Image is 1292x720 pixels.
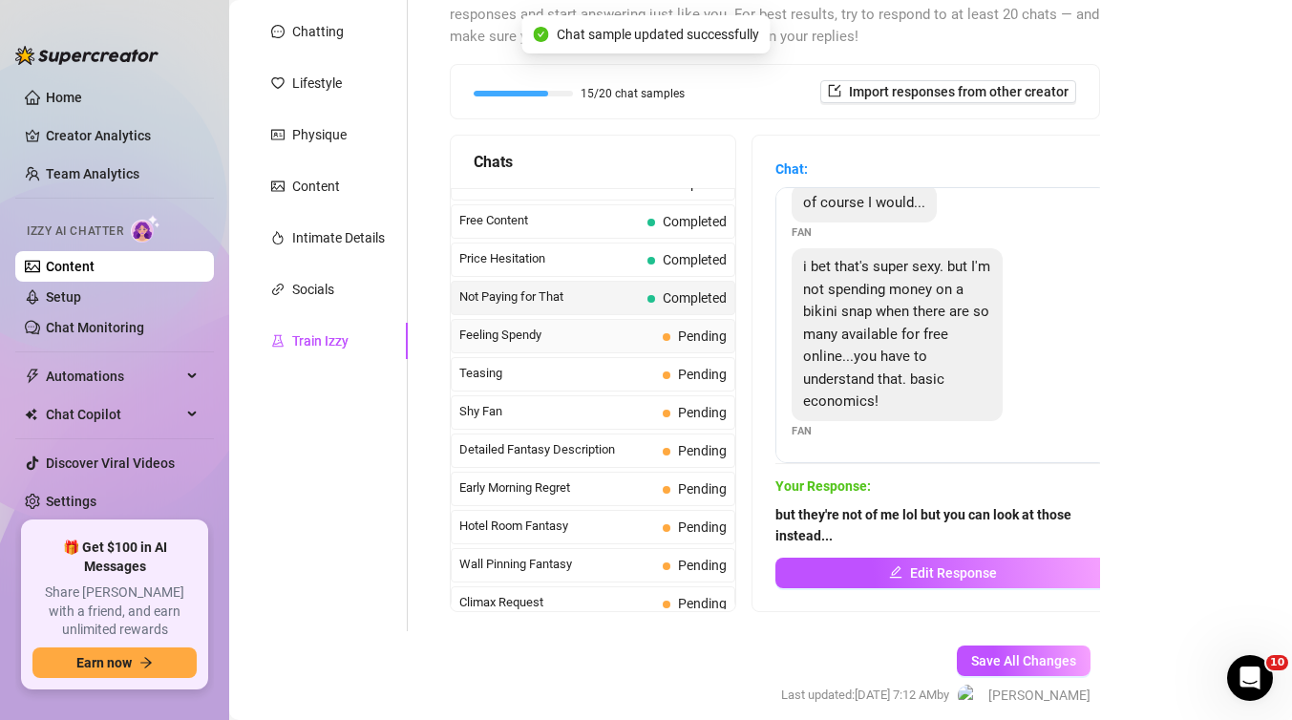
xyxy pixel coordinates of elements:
[678,443,727,458] span: Pending
[988,685,1091,706] span: [PERSON_NAME]
[849,84,1069,99] span: Import responses from other creator
[292,73,342,94] div: Lifestyle
[292,227,385,248] div: Intimate Details
[25,408,37,421] img: Chat Copilot
[292,176,340,197] div: Content
[474,150,513,174] span: Chats
[557,24,759,45] span: Chat sample updated successfully
[46,494,96,509] a: Settings
[1266,655,1288,670] span: 10
[775,507,1071,543] strong: but they're not of me lol but you can look at those instead...
[46,120,199,151] a: Creator Analytics
[46,289,81,305] a: Setup
[1227,655,1273,701] iframe: Intercom live chat
[25,369,40,384] span: thunderbolt
[459,287,640,307] span: Not Paying for That
[271,283,285,296] span: link
[889,565,902,579] span: edit
[292,330,349,351] div: Train Izzy
[803,258,990,410] span: i bet that's super sexy. but I'm not spending money on a bikini snap when there are so many avail...
[32,583,197,640] span: Share [PERSON_NAME] with a friend, and earn unlimited rewards
[775,558,1110,588] button: Edit Response
[46,90,82,105] a: Home
[271,231,285,244] span: fire
[971,653,1076,668] span: Save All Changes
[459,211,640,230] span: Free Content
[46,166,139,181] a: Team Analytics
[32,647,197,678] button: Earn nowarrow-right
[139,656,153,669] span: arrow-right
[46,361,181,392] span: Automations
[46,320,144,335] a: Chat Monitoring
[663,290,727,306] span: Completed
[459,593,655,612] span: Climax Request
[459,478,655,498] span: Early Morning Regret
[678,367,727,382] span: Pending
[958,685,980,707] img: Eloisa Chairez
[663,214,727,229] span: Completed
[271,334,285,348] span: experiment
[828,84,841,97] span: import
[292,124,347,145] div: Physique
[271,76,285,90] span: heart
[27,222,123,241] span: Izzy AI Chatter
[663,176,727,191] span: Completed
[534,27,549,42] span: check-circle
[459,517,655,536] span: Hotel Room Fantasy
[803,194,925,211] span: of course I would...
[792,224,813,241] span: Fan
[775,161,808,177] strong: Chat:
[292,279,334,300] div: Socials
[678,405,727,420] span: Pending
[46,259,95,274] a: Content
[32,539,197,576] span: 🎁 Get $100 in AI Messages
[910,565,997,581] span: Edit Response
[678,596,727,611] span: Pending
[678,519,727,535] span: Pending
[820,80,1076,103] button: Import responses from other creator
[459,555,655,574] span: Wall Pinning Fantasy
[781,686,949,705] span: Last updated: [DATE] 7:12 AM by
[459,364,655,383] span: Teasing
[957,646,1091,676] button: Save All Changes
[271,128,285,141] span: idcard
[292,21,344,42] div: Chatting
[792,423,813,439] span: Fan
[459,326,655,345] span: Feeling Spendy
[271,180,285,193] span: picture
[46,455,175,471] a: Discover Viral Videos
[46,399,181,430] span: Chat Copilot
[663,252,727,267] span: Completed
[775,478,871,494] strong: Your Response:
[678,558,727,573] span: Pending
[131,215,160,243] img: AI Chatter
[76,655,132,670] span: Earn now
[15,46,159,65] img: logo-BBDzfeDw.svg
[271,25,285,38] span: message
[678,481,727,497] span: Pending
[678,328,727,344] span: Pending
[459,440,655,459] span: Detailed Fantasy Description
[459,249,640,268] span: Price Hesitation
[581,88,685,99] span: 15/20 chat samples
[459,402,655,421] span: Shy Fan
